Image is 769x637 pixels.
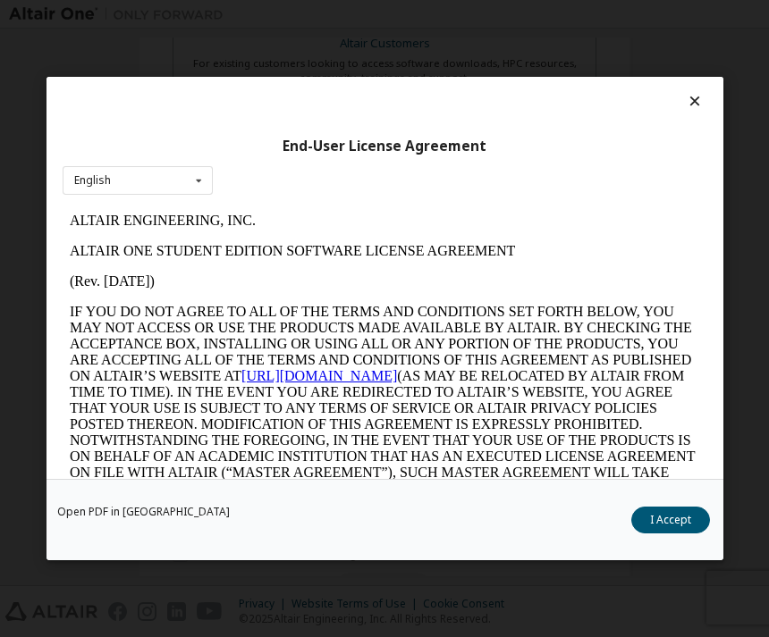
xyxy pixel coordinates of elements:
[7,38,638,54] p: ALTAIR ONE STUDENT EDITION SOFTWARE LICENSE AGREEMENT
[630,507,709,533] button: I Accept
[57,507,230,517] a: Open PDF in [GEOGRAPHIC_DATA]
[63,138,707,155] div: End-User License Agreement
[7,68,638,84] p: (Rev. [DATE])
[7,98,638,291] p: IF YOU DO NOT AGREE TO ALL OF THE TERMS AND CONDITIONS SET FORTH BELOW, YOU MAY NOT ACCESS OR USE...
[179,163,334,178] a: [URL][DOMAIN_NAME]
[7,7,638,23] p: ALTAIR ENGINEERING, INC.
[74,175,111,186] div: English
